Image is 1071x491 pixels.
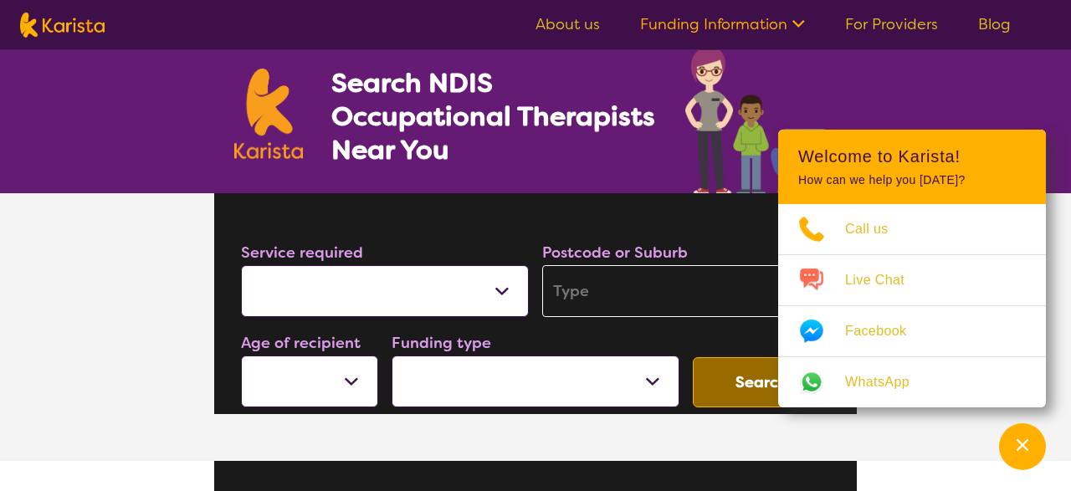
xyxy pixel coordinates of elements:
[778,130,1046,407] div: Channel Menu
[331,66,657,166] h1: Search NDIS Occupational Therapists Near You
[845,217,909,242] span: Call us
[241,333,361,353] label: Age of recipient
[845,14,938,34] a: For Providers
[778,204,1046,407] ul: Choose channel
[693,357,830,407] button: Search
[392,333,491,353] label: Funding type
[845,319,926,344] span: Facebook
[845,268,925,293] span: Live Chat
[20,13,105,38] img: Karista logo
[798,146,1026,166] h2: Welcome to Karista!
[798,173,1026,187] p: How can we help you [DATE]?
[685,47,837,193] img: occupational-therapy
[978,14,1011,34] a: Blog
[542,243,688,263] label: Postcode or Suburb
[535,14,600,34] a: About us
[542,265,830,317] input: Type
[234,69,303,159] img: Karista logo
[640,14,805,34] a: Funding Information
[845,370,930,395] span: WhatsApp
[999,423,1046,470] button: Channel Menu
[241,243,363,263] label: Service required
[778,357,1046,407] a: Web link opens in a new tab.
